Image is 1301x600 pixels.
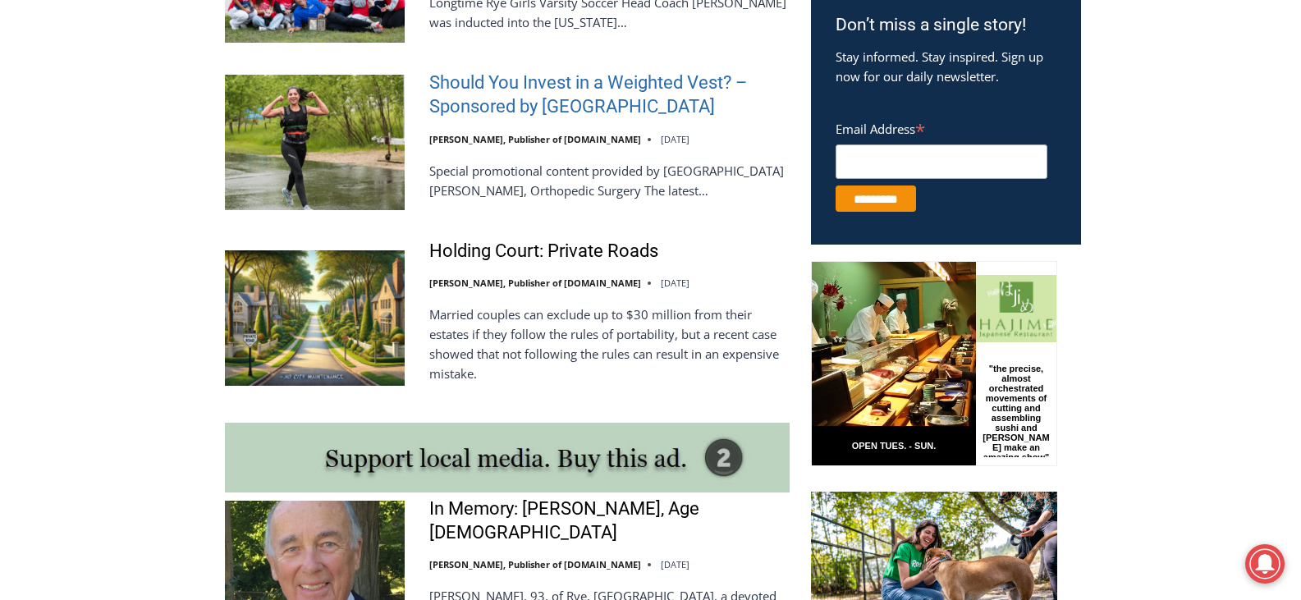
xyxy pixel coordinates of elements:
p: Stay informed. Stay inspired. Sign up now for our daily newsletter. [836,47,1056,86]
a: [PERSON_NAME], Publisher of [DOMAIN_NAME] [429,558,641,570]
span: Intern @ [DOMAIN_NAME] [429,163,761,200]
p: Married couples can exclude up to $30 million from their estates if they follow the rules of port... [429,305,790,383]
label: Email Address [836,112,1047,142]
div: "[PERSON_NAME] and I covered the [DATE] Parade, which was a really eye opening experience as I ha... [415,1,776,159]
a: Should You Invest in a Weighted Vest? – Sponsored by [GEOGRAPHIC_DATA] [429,71,790,118]
div: "the precise, almost orchestrated movements of cutting and assembling sushi and [PERSON_NAME] mak... [169,103,241,196]
img: support local media, buy this ad [225,423,790,492]
a: [PERSON_NAME], Publisher of [DOMAIN_NAME] [429,133,641,145]
time: [DATE] [661,558,689,570]
a: In Memory: [PERSON_NAME], Age [DEMOGRAPHIC_DATA] [429,497,790,544]
p: Special promotional content provided by [GEOGRAPHIC_DATA] [PERSON_NAME], Orthopedic Surgery The l... [429,161,790,200]
span: Open Tues. - Sun. [PHONE_NUMBER] [5,169,161,231]
h3: Don’t miss a single story! [836,12,1056,39]
a: [PERSON_NAME], Publisher of [DOMAIN_NAME] [429,277,641,289]
time: [DATE] [661,133,689,145]
img: Should You Invest in a Weighted Vest? – Sponsored by White Plains Hospital [225,75,405,209]
time: [DATE] [661,277,689,289]
a: Holding Court: Private Roads [429,240,658,263]
a: Open Tues. - Sun. [PHONE_NUMBER] [1,165,165,204]
img: Holding Court: Private Roads [225,250,405,385]
a: Intern @ [DOMAIN_NAME] [395,159,795,204]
